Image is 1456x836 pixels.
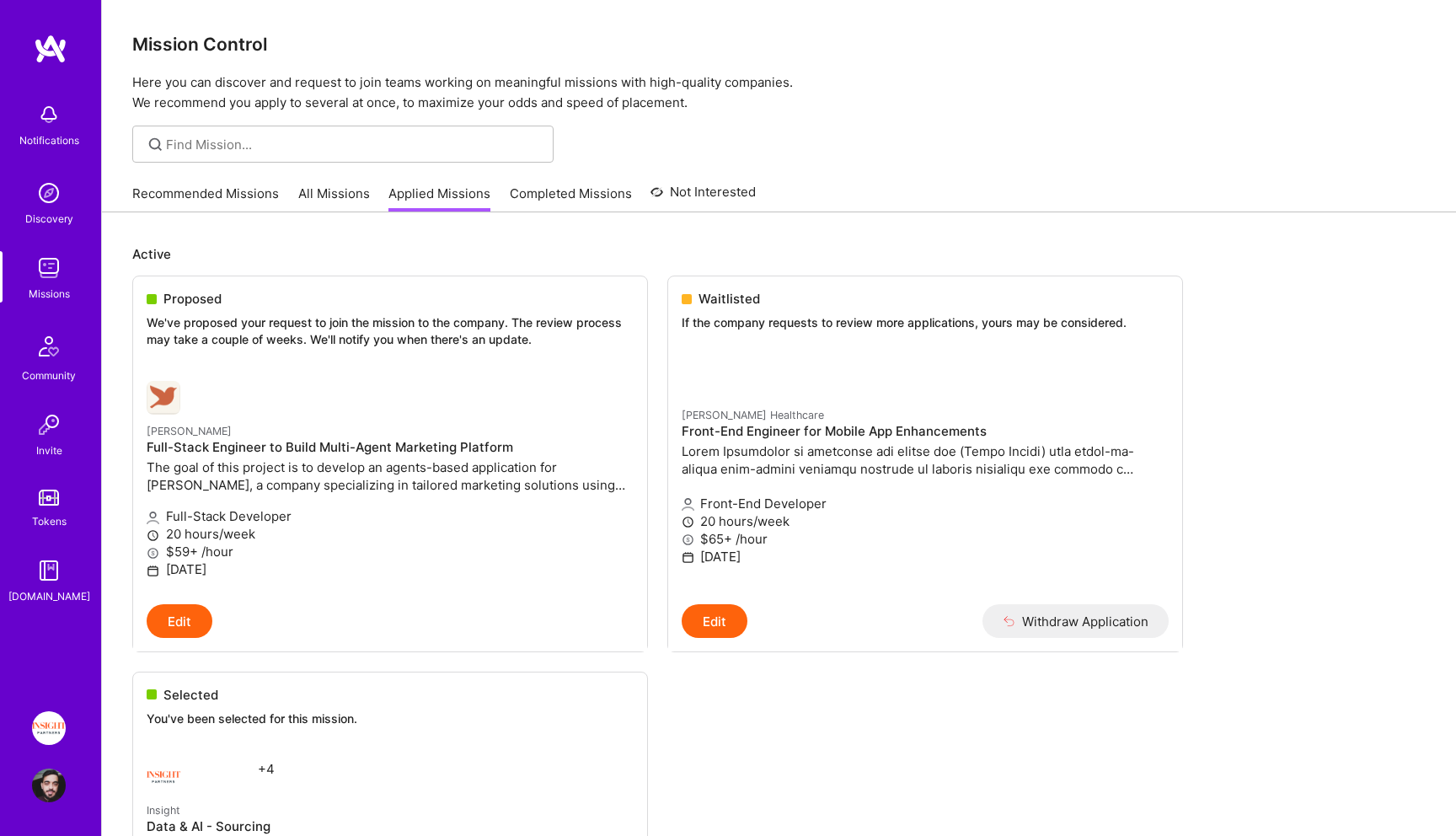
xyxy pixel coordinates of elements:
p: Here you can discover and request to join teams working on meaningful missions with high-quality ... [132,72,1426,113]
img: teamwork [32,251,66,285]
a: All Missions [298,185,370,212]
a: Insight Partners: Data & AI - Sourcing [28,711,70,745]
p: 20 hours/week [682,512,1169,530]
p: Front-End Developer [682,495,1169,512]
i: icon Clock [147,529,159,542]
i: icon Clock [682,516,694,528]
img: User Avatar [32,769,66,802]
i: icon MoneyGray [147,547,159,560]
div: Community [22,367,76,384]
i: icon Calendar [147,565,159,577]
p: The goal of this project is to develop an agents-based application for [PERSON_NAME], a company s... [147,458,634,494]
img: Roger Healthcare company logo [682,365,715,399]
input: Find Mission... [166,136,541,153]
div: [DOMAIN_NAME] [8,587,90,605]
i: icon Calendar [682,551,694,564]
i: icon SearchGrey [146,135,165,154]
p: 20 hours/week [147,525,634,543]
p: We've proposed your request to join the mission to the company. The review process may take a cou... [147,314,634,347]
p: [DATE] [682,548,1169,565]
button: Edit [147,604,212,638]
img: discovery [32,176,66,210]
a: Applied Missions [388,185,490,212]
a: Completed Missions [510,185,632,212]
img: Robynn AI company logo [147,381,180,415]
i: icon Applicant [682,498,694,511]
p: Active [132,245,1426,263]
p: $65+ /hour [682,530,1169,548]
div: Invite [36,442,62,459]
span: Waitlisted [699,290,760,308]
p: Full-Stack Developer [147,507,634,525]
img: Invite [32,408,66,442]
button: Withdraw Application [982,604,1169,638]
p: $59+ /hour [147,543,634,560]
img: tokens [39,490,59,506]
a: Recommended Missions [132,185,279,212]
a: Robynn AI company logo[PERSON_NAME]Full-Stack Engineer to Build Multi-Agent Marketing PlatformThe... [133,367,647,604]
small: [PERSON_NAME] Healthcare [682,409,824,421]
div: Missions [29,285,70,303]
p: [DATE] [147,560,634,578]
p: Lorem Ipsumdolor si ametconse adi elitse doe (Tempo Incidi) utla etdol-ma-aliqua enim-admini veni... [682,442,1169,478]
i: icon Applicant [147,512,159,524]
img: Community [29,326,69,367]
div: Discovery [25,210,73,228]
a: Not Interested [650,182,756,212]
span: Proposed [163,290,222,308]
img: Insight Partners: Data & AI - Sourcing [32,711,66,745]
small: [PERSON_NAME] [147,425,232,437]
i: icon MoneyGray [682,533,694,546]
h4: Front-End Engineer for Mobile App Enhancements [682,424,1169,439]
img: guide book [32,554,66,587]
img: bell [32,98,66,131]
a: Roger Healthcare company logo[PERSON_NAME] HealthcareFront-End Engineer for Mobile App Enhancemen... [668,351,1182,605]
a: User Avatar [28,769,70,802]
h4: Full-Stack Engineer to Build Multi-Agent Marketing Platform [147,440,634,455]
div: Tokens [32,512,67,530]
img: logo [34,34,67,64]
p: If the company requests to review more applications, yours may be considered. [682,314,1169,331]
h3: Mission Control [132,34,1426,55]
div: Notifications [19,131,79,149]
button: Edit [682,604,747,638]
